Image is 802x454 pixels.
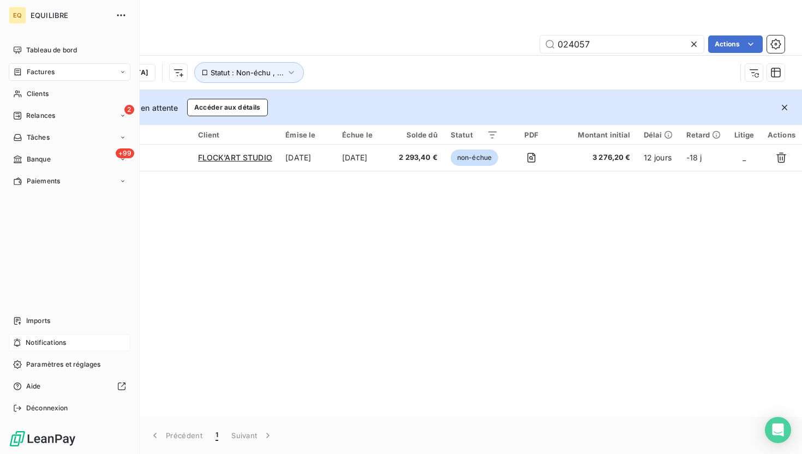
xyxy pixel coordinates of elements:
[540,35,704,53] input: Rechercher
[708,35,763,53] button: Actions
[399,130,438,139] div: Solde dû
[686,130,721,139] div: Retard
[565,152,631,163] span: 3 276,20 €
[451,130,499,139] div: Statut
[198,130,273,139] div: Client
[225,424,280,447] button: Suivant
[644,130,673,139] div: Délai
[209,424,225,447] button: 1
[26,381,41,391] span: Aide
[26,403,68,413] span: Déconnexion
[143,424,209,447] button: Précédent
[336,145,392,171] td: [DATE]
[637,145,680,171] td: 12 jours
[511,130,552,139] div: PDF
[768,130,795,139] div: Actions
[187,99,268,116] button: Accéder aux détails
[26,360,100,369] span: Paramètres et réglages
[31,11,109,20] span: EQUILIBRE
[9,378,130,395] a: Aide
[451,150,498,166] span: non-échue
[116,148,134,158] span: +99
[211,68,284,77] span: Statut : Non-échu , ...
[124,105,134,115] span: 2
[686,153,702,162] span: -18 j
[26,316,50,326] span: Imports
[9,7,26,24] div: EQ
[27,89,49,99] span: Clients
[216,430,218,441] span: 1
[765,417,791,443] div: Open Intercom Messenger
[342,130,386,139] div: Échue le
[194,62,304,83] button: Statut : Non-échu , ...
[26,45,77,55] span: Tableau de bord
[27,154,51,164] span: Banque
[26,111,55,121] span: Relances
[285,130,328,139] div: Émise le
[198,153,272,162] span: FLOCK’ART STUDIO
[27,67,55,77] span: Factures
[279,145,335,171] td: [DATE]
[9,430,76,447] img: Logo LeanPay
[27,176,60,186] span: Paiements
[27,133,50,142] span: Tâches
[399,152,438,163] span: 2 293,40 €
[565,130,631,139] div: Montant initial
[743,153,746,162] span: _
[26,338,66,348] span: Notifications
[734,130,755,139] div: Litige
